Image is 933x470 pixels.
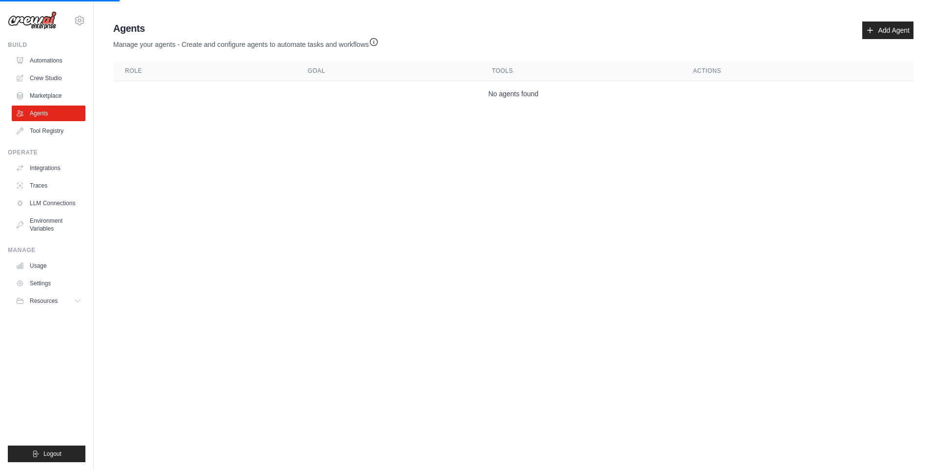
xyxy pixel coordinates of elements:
[12,213,85,236] a: Environment Variables
[12,70,85,86] a: Crew Studio
[113,81,913,107] td: No agents found
[12,178,85,193] a: Traces
[296,61,480,81] th: Goal
[12,53,85,68] a: Automations
[12,293,85,309] button: Resources
[8,41,85,49] div: Build
[12,106,85,121] a: Agents
[12,195,85,211] a: LLM Connections
[8,446,85,462] button: Logout
[30,297,58,305] span: Resources
[12,258,85,274] a: Usage
[12,123,85,139] a: Tool Registry
[8,149,85,156] div: Operate
[113,21,379,35] h2: Agents
[12,160,85,176] a: Integrations
[862,21,913,39] a: Add Agent
[8,11,57,30] img: Logo
[8,246,85,254] div: Manage
[480,61,681,81] th: Tools
[681,61,913,81] th: Actions
[12,88,85,104] a: Marketplace
[12,276,85,291] a: Settings
[43,450,61,458] span: Logout
[113,35,379,49] p: Manage your agents - Create and configure agents to automate tasks and workflows
[113,61,296,81] th: Role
